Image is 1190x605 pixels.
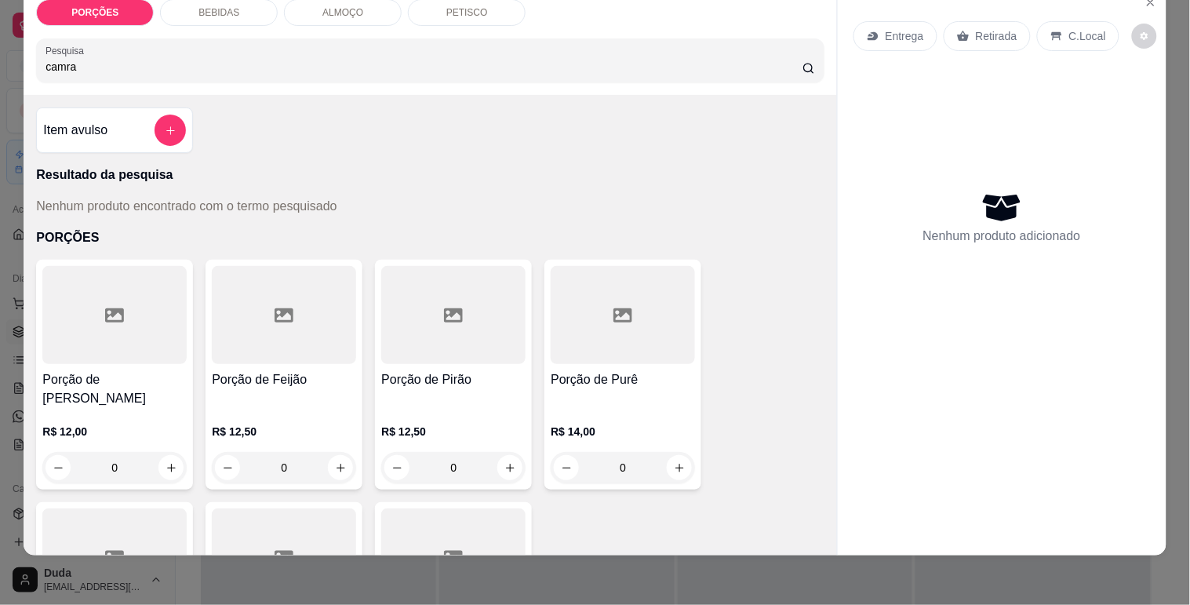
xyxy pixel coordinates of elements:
p: R$ 12,50 [212,424,356,439]
button: add-separate-item [155,115,186,146]
h4: Porção de Feijão [212,370,356,389]
p: Nenhum produto adicionado [923,227,1081,246]
p: R$ 14,00 [551,424,695,439]
h4: Porção de Pirão [381,370,526,389]
button: decrease-product-quantity [554,455,579,480]
p: Retirada [976,28,1017,44]
p: R$ 12,00 [42,424,187,439]
button: increase-product-quantity [328,455,353,480]
p: ALMOÇO [322,6,363,19]
p: PORÇÕES [36,228,824,247]
button: decrease-product-quantity [1132,24,1157,49]
p: C.Local [1069,28,1106,44]
p: Nenhum produto encontrado com o termo pesquisado [36,197,337,216]
button: increase-product-quantity [158,455,184,480]
input: Pesquisa [45,59,802,75]
button: increase-product-quantity [497,455,522,480]
label: Pesquisa [45,44,89,57]
h4: Item avulso [43,121,107,140]
h4: Porção de Purê [551,370,695,389]
p: PETISCO [446,6,488,19]
p: BEBIDAS [198,6,239,19]
button: increase-product-quantity [667,455,692,480]
button: decrease-product-quantity [384,455,409,480]
p: Resultado da pesquisa [36,166,824,184]
p: R$ 12,50 [381,424,526,439]
button: decrease-product-quantity [45,455,71,480]
p: Entrega [886,28,924,44]
button: decrease-product-quantity [215,455,240,480]
p: PORÇÕES [71,6,118,19]
h4: Porção de [PERSON_NAME] [42,370,187,408]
